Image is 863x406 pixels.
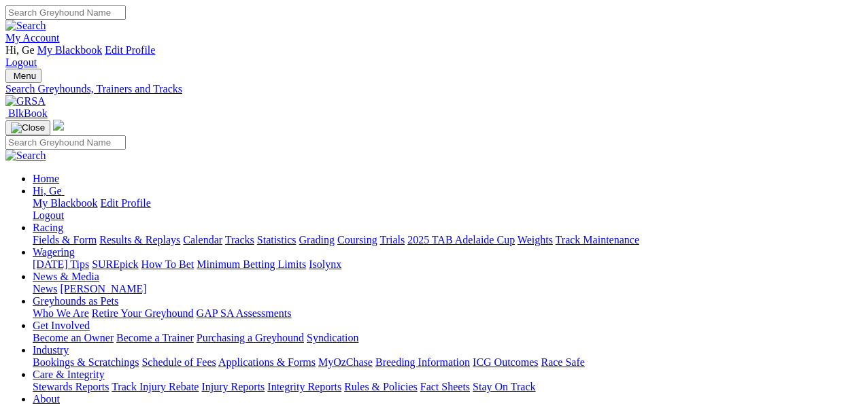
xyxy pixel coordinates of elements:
[37,44,103,56] a: My Blackbook
[105,44,155,56] a: Edit Profile
[201,381,265,392] a: Injury Reports
[518,234,553,246] a: Weights
[5,44,35,56] span: Hi, Ge
[344,381,418,392] a: Rules & Policies
[141,356,216,368] a: Schedule of Fees
[5,69,41,83] button: Toggle navigation
[33,234,858,246] div: Racing
[33,271,99,282] a: News & Media
[5,44,858,69] div: My Account
[5,95,46,107] img: GRSA
[33,246,75,258] a: Wagering
[5,83,858,95] a: Search Greyhounds, Trainers and Tracks
[197,258,306,270] a: Minimum Betting Limits
[5,107,48,119] a: BlkBook
[420,381,470,392] a: Fact Sheets
[33,209,64,221] a: Logout
[197,332,304,343] a: Purchasing a Greyhound
[33,185,65,197] a: Hi, Ge
[407,234,515,246] a: 2025 TAB Adelaide Cup
[116,332,194,343] a: Become a Trainer
[473,381,535,392] a: Stay On Track
[33,283,858,295] div: News & Media
[99,234,180,246] a: Results & Replays
[33,197,98,209] a: My Blackbook
[141,258,194,270] a: How To Bet
[5,120,50,135] button: Toggle navigation
[197,307,292,319] a: GAP SA Assessments
[33,258,858,271] div: Wagering
[112,381,199,392] a: Track Injury Rebate
[5,56,37,68] a: Logout
[33,393,60,405] a: About
[33,283,57,294] a: News
[5,135,126,150] input: Search
[33,356,139,368] a: Bookings & Scratchings
[5,32,60,44] a: My Account
[33,222,63,233] a: Racing
[379,234,405,246] a: Trials
[33,295,118,307] a: Greyhounds as Pets
[318,356,373,368] a: MyOzChase
[33,381,858,393] div: Care & Integrity
[53,120,64,131] img: logo-grsa-white.png
[33,356,858,369] div: Industry
[307,332,358,343] a: Syndication
[309,258,341,270] a: Isolynx
[257,234,297,246] a: Statistics
[375,356,470,368] a: Breeding Information
[33,173,59,184] a: Home
[60,283,146,294] a: [PERSON_NAME]
[33,307,858,320] div: Greyhounds as Pets
[33,369,105,380] a: Care & Integrity
[183,234,222,246] a: Calendar
[8,107,48,119] span: BlkBook
[218,356,316,368] a: Applications & Forms
[5,20,46,32] img: Search
[33,234,97,246] a: Fields & Form
[225,234,254,246] a: Tracks
[33,307,89,319] a: Who We Are
[299,234,335,246] a: Grading
[33,381,109,392] a: Stewards Reports
[473,356,538,368] a: ICG Outcomes
[5,5,126,20] input: Search
[5,150,46,162] img: Search
[556,234,639,246] a: Track Maintenance
[101,197,151,209] a: Edit Profile
[14,71,36,81] span: Menu
[33,185,62,197] span: Hi, Ge
[541,356,584,368] a: Race Safe
[33,320,90,331] a: Get Involved
[33,197,858,222] div: Hi, Ge
[92,258,138,270] a: SUREpick
[337,234,377,246] a: Coursing
[267,381,341,392] a: Integrity Reports
[11,122,45,133] img: Close
[33,332,858,344] div: Get Involved
[33,332,114,343] a: Become an Owner
[33,258,89,270] a: [DATE] Tips
[92,307,194,319] a: Retire Your Greyhound
[33,344,69,356] a: Industry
